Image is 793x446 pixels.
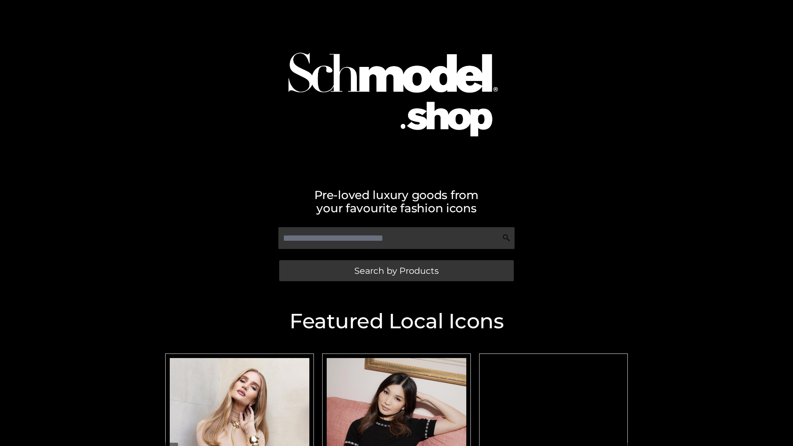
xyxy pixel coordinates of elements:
[502,234,510,242] img: Search Icon
[161,311,632,332] h2: Featured Local Icons​
[354,266,439,275] span: Search by Products
[161,188,632,215] h2: Pre-loved luxury goods from your favourite fashion icons
[279,260,514,281] a: Search by Products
